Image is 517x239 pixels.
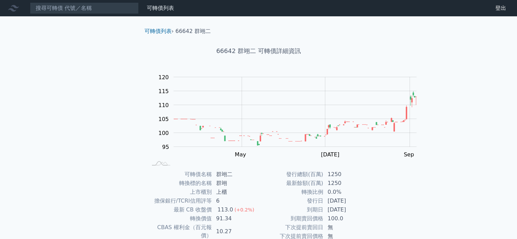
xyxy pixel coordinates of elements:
[158,74,169,81] tspan: 120
[216,206,235,214] div: 113.0
[158,130,169,136] tspan: 100
[175,27,211,35] li: 66642 群翊二
[158,88,169,95] tspan: 115
[147,205,212,214] td: 最新 CB 收盤價
[259,223,324,232] td: 下次提前賣回日
[144,28,172,34] a: 可轉債列表
[324,214,370,223] td: 100.0
[259,179,324,188] td: 最新餘額(百萬)
[162,144,169,150] tspan: 95
[235,151,246,158] tspan: May
[144,27,174,35] li: ›
[324,205,370,214] td: [DATE]
[259,205,324,214] td: 到期日
[147,197,212,205] td: 擔保銀行/TCRI信用評等
[324,170,370,179] td: 1250
[147,5,174,11] a: 可轉債列表
[324,223,370,232] td: 無
[259,170,324,179] td: 發行總額(百萬)
[321,151,339,158] tspan: [DATE]
[147,214,212,223] td: 轉換價值
[212,188,259,197] td: 上櫃
[259,188,324,197] td: 轉換比例
[147,170,212,179] td: 可轉債名稱
[212,214,259,223] td: 91.34
[158,116,169,122] tspan: 105
[212,170,259,179] td: 群翊二
[324,188,370,197] td: 0.0%
[147,179,212,188] td: 轉換標的名稱
[259,214,324,223] td: 到期賣回價格
[483,206,517,239] iframe: Chat Widget
[483,206,517,239] div: 聊天小工具
[212,179,259,188] td: 群翊
[324,197,370,205] td: [DATE]
[158,102,169,108] tspan: 110
[235,207,254,212] span: (+0.2%)
[259,197,324,205] td: 發行日
[404,151,414,158] tspan: Sep
[139,46,378,56] h1: 66642 群翊二 可轉債詳細資訊
[490,3,512,14] a: 登出
[147,188,212,197] td: 上市櫃別
[324,179,370,188] td: 1250
[155,74,427,158] g: Chart
[30,2,139,14] input: 搜尋可轉債 代號／名稱
[212,197,259,205] td: 6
